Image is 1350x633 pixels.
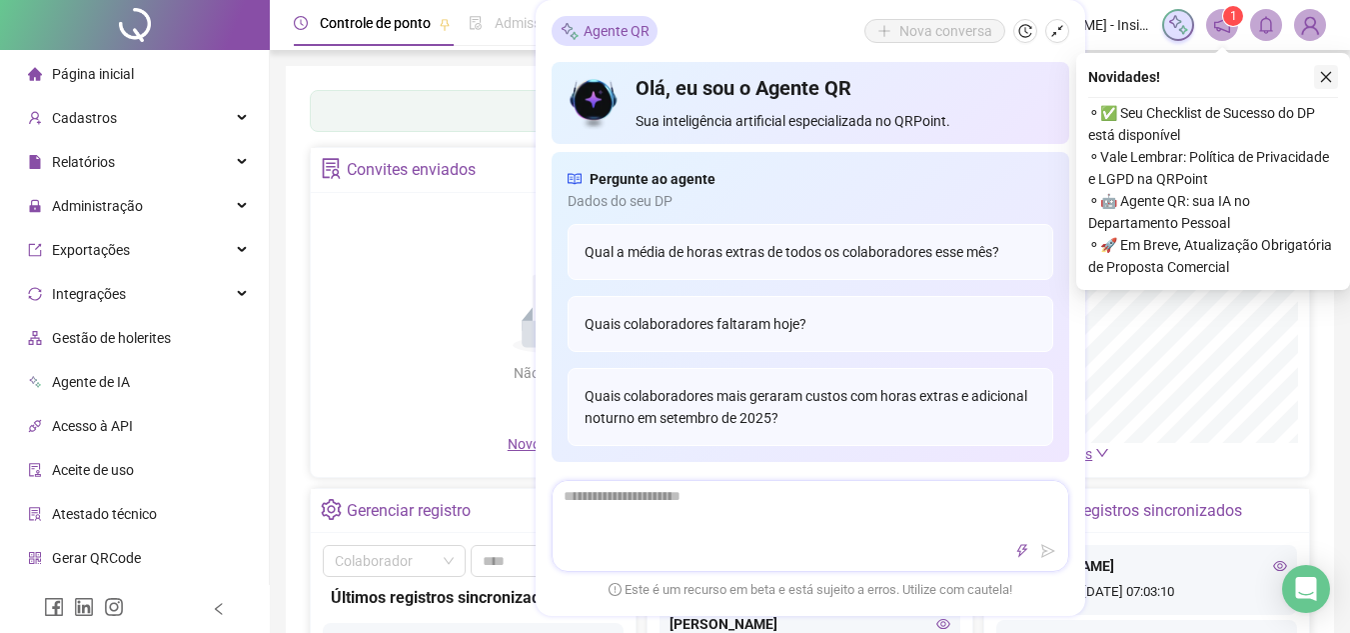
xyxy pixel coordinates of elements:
[466,362,650,384] div: Não há dados
[1213,16,1231,34] span: notification
[347,153,476,187] div: Convites enviados
[1088,146,1338,190] span: ⚬ Vale Lembrar: Política de Privacidade e LGPD na QRPoint
[1088,190,1338,234] span: ⚬ 🤖 Agente QR: sua IA no Departamento Pessoal
[568,368,1053,446] div: Quais colaboradores mais geraram custos com horas extras e adicional noturno em setembro de 2025?
[1050,24,1064,38] span: shrink
[609,583,622,596] span: exclamation-circle
[636,110,1052,132] span: Sua inteligência artificial especializada no QRPoint.
[52,374,130,390] span: Agente de IA
[1257,16,1275,34] span: bell
[1020,494,1242,528] div: Últimos registros sincronizados
[508,436,608,452] span: Novo convite
[1088,234,1338,278] span: ⚬ 🚀 Em Breve, Atualização Obrigatória de Proposta Comercial
[1295,10,1325,40] img: 94520
[28,507,42,521] span: solution
[552,16,658,46] div: Agente QR
[568,74,621,132] img: icon
[636,74,1052,102] h4: Olá, eu sou o Agente QR
[864,19,1005,43] button: Nova conversa
[28,463,42,477] span: audit
[28,419,42,433] span: api
[1167,14,1189,36] img: sparkle-icon.fc2bf0ac1784a2077858766a79e2daf3.svg
[212,602,226,616] span: left
[1006,555,1287,577] div: [PERSON_NAME]
[439,18,451,30] span: pushpin
[321,499,342,520] span: setting
[52,330,171,346] span: Gestão de holerites
[28,551,42,565] span: qrcode
[1095,446,1109,460] span: down
[495,15,598,31] span: Admissão digital
[52,110,117,126] span: Cadastros
[331,585,616,610] div: Últimos registros sincronizados
[74,597,94,617] span: linkedin
[52,66,134,82] span: Página inicial
[52,286,126,302] span: Integrações
[104,597,124,617] span: instagram
[568,224,1053,280] div: Qual a média de horas extras de todos os colaboradores esse mês?
[1018,24,1032,38] span: history
[609,580,1012,600] span: Este é um recurso em beta e está sujeito a erros. Utilize com cautela!
[52,506,157,522] span: Atestado técnico
[52,418,133,434] span: Acesso à API
[590,168,715,190] span: Pergunte ao agente
[1010,539,1034,563] button: thunderbolt
[52,242,130,258] span: Exportações
[568,296,1053,352] div: Quais colaboradores faltaram hoje?
[28,331,42,345] span: apartment
[52,550,141,566] span: Gerar QRCode
[1006,582,1287,605] div: [DATE] 07:03:10
[294,16,308,30] span: clock-circle
[469,16,483,30] span: file-done
[1015,544,1029,558] span: thunderbolt
[568,168,582,190] span: read
[1230,9,1237,23] span: 1
[44,597,64,617] span: facebook
[28,155,42,169] span: file
[28,111,42,125] span: user-add
[1273,559,1287,573] span: eye
[1282,565,1330,613] div: Open Intercom Messenger
[347,494,471,528] div: Gerenciar registro
[1088,66,1160,88] span: Novidades !
[1319,70,1333,84] span: close
[560,21,580,42] img: sparkle-icon.fc2bf0ac1784a2077858766a79e2daf3.svg
[1223,6,1243,26] sup: 1
[52,462,134,478] span: Aceite de uso
[320,15,431,31] span: Controle de ponto
[28,199,42,213] span: lock
[936,617,950,631] span: eye
[52,198,143,214] span: Administração
[321,158,342,179] span: solution
[1088,102,1338,146] span: ⚬ ✅ Seu Checklist de Sucesso do DP está disponível
[28,243,42,257] span: export
[1036,539,1060,563] button: send
[28,67,42,81] span: home
[28,287,42,301] span: sync
[52,154,115,170] span: Relatórios
[568,190,1053,212] span: Dados do seu DP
